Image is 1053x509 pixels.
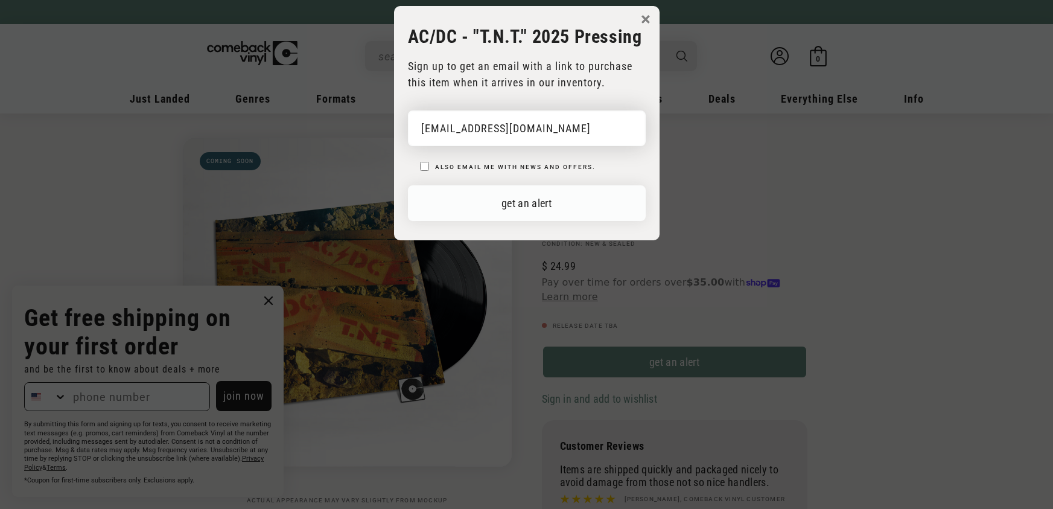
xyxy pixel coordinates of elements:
h3: AC/DC - "T.N.T." 2025 Pressing [408,26,646,47]
label: Also email me with news and offers. [435,164,596,170]
button: get an alert [408,185,646,221]
input: email [408,110,646,146]
button: × [641,10,651,28]
p: Sign up to get an email with a link to purchase this item when it arrives in our inventory. [408,58,646,91]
